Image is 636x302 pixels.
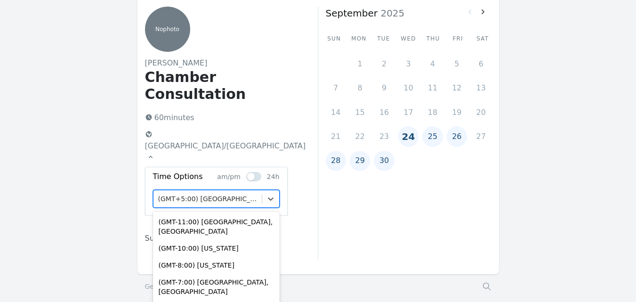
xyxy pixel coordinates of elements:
[474,35,491,42] div: Sat
[145,25,190,33] p: No photo
[326,78,346,98] button: 7
[326,8,378,19] strong: September
[145,233,303,244] p: Sun, Mon, Tue, Wed, Thu, Fri
[350,54,370,74] button: 1
[141,110,303,125] p: 60 minutes
[374,126,394,147] button: 23
[350,102,370,122] button: 15
[374,78,394,98] button: 9
[145,57,303,69] h2: [PERSON_NAME]
[398,102,419,122] button: 17
[398,126,419,147] button: 24
[153,171,217,182] div: Time Options
[422,126,443,147] button: 25
[374,151,394,171] button: 30
[449,35,467,42] div: Fri
[447,126,467,147] button: 26
[378,8,404,19] span: 2025
[350,126,370,147] button: 22
[326,35,343,42] div: Sun
[398,78,419,98] button: 10
[447,102,467,122] button: 19
[350,78,370,98] button: 8
[447,54,467,74] button: 5
[447,78,467,98] button: 12
[374,54,394,74] button: 2
[422,54,443,74] button: 4
[350,35,368,42] div: Mon
[422,78,443,98] button: 11
[153,274,280,300] div: (GMT-7:00) [GEOGRAPHIC_DATA], [GEOGRAPHIC_DATA]
[400,35,417,42] div: Wed
[398,54,419,74] button: 3
[374,102,394,122] button: 16
[153,213,280,240] div: (GMT-11:00) [GEOGRAPHIC_DATA], [GEOGRAPHIC_DATA]
[153,257,280,274] div: (GMT-8:00) [US_STATE]
[217,173,240,180] span: am/pm
[471,54,491,74] button: 6
[471,78,491,98] button: 13
[326,126,346,147] button: 21
[425,35,442,42] div: Thu
[422,102,443,122] button: 18
[350,151,370,171] button: 29
[141,127,310,165] button: [GEOGRAPHIC_DATA]/[GEOGRAPHIC_DATA]
[471,102,491,122] button: 20
[375,35,393,42] div: Tue
[145,282,251,291] a: Get your freeBookingMitrcalendar
[153,240,280,257] div: (GMT-10:00) [US_STATE]
[326,102,346,122] button: 14
[145,69,303,103] h1: Chamber Consultation
[326,151,346,171] button: 28
[471,126,491,147] button: 27
[267,173,280,180] span: 24h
